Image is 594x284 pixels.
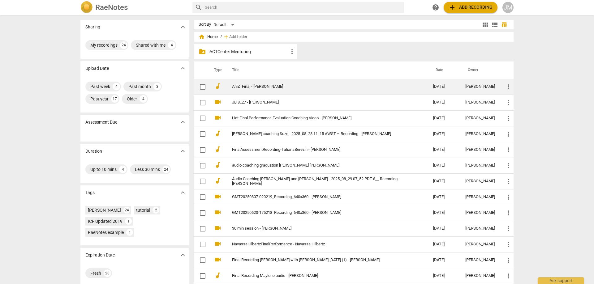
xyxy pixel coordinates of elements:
[465,179,495,184] div: [PERSON_NAME]
[179,189,187,196] span: expand_more
[449,4,456,11] span: add
[232,273,411,278] a: Final Recording Maylene audio - [PERSON_NAME]
[432,4,439,11] span: help
[88,207,121,213] div: [PERSON_NAME]
[209,49,288,55] p: iACTCenter Mentoring
[465,84,495,89] div: [PERSON_NAME]
[85,252,115,258] p: Expiration Date
[178,117,187,127] button: Show more
[428,158,460,173] td: [DATE]
[465,273,495,278] div: [PERSON_NAME]
[90,83,110,90] div: Past week
[465,147,495,152] div: [PERSON_NAME]
[482,21,489,28] span: view_module
[214,177,222,184] span: audiotrack
[214,130,222,137] span: audiotrack
[199,48,206,55] span: folder_shared
[85,65,109,72] p: Upload Date
[428,142,460,158] td: [DATE]
[128,83,151,90] div: Past month
[505,241,512,248] span: more_vert
[465,258,495,262] div: [PERSON_NAME]
[88,229,124,235] div: RaeNotes example
[428,95,460,110] td: [DATE]
[428,110,460,126] td: [DATE]
[90,42,118,48] div: My recordings
[85,148,102,155] p: Duration
[225,61,428,79] th: Title
[199,22,211,27] div: Sort By
[199,34,218,40] span: Home
[136,207,150,213] div: tutorial
[153,83,161,90] div: 3
[214,83,222,90] span: audiotrack
[465,100,495,105] div: [PERSON_NAME]
[179,147,187,155] span: expand_more
[90,270,101,276] div: Fresh
[428,126,460,142] td: [DATE]
[126,229,133,236] div: 1
[465,163,495,168] div: [PERSON_NAME]
[428,205,460,221] td: [DATE]
[179,65,187,72] span: expand_more
[95,3,128,12] h2: RaeNotes
[214,161,222,169] span: audiotrack
[465,210,495,215] div: [PERSON_NAME]
[444,2,497,13] button: Upload
[214,240,222,248] span: videocam
[430,2,441,13] a: Help
[502,2,514,13] button: JM
[178,64,187,73] button: Show more
[449,4,493,11] span: Add recording
[490,20,499,29] button: List view
[428,189,460,205] td: [DATE]
[232,226,411,231] a: 30 min session - [PERSON_NAME]
[505,99,512,106] span: more_vert
[288,48,296,55] span: more_vert
[125,218,132,225] div: 1
[465,195,495,199] div: [PERSON_NAME]
[491,21,498,28] span: view_list
[232,147,411,152] a: FinalAssessmentRecording-TatianaBerezin - [PERSON_NAME]
[505,146,512,154] span: more_vert
[136,42,166,48] div: Shared with me
[85,189,95,196] p: Tags
[232,116,411,121] a: Liat Final Performance Evaluation Coaching Video - [PERSON_NAME]
[179,118,187,126] span: expand_more
[205,2,402,12] input: Search
[505,256,512,264] span: more_vert
[465,226,495,231] div: [PERSON_NAME]
[199,34,205,40] span: home
[428,79,460,95] td: [DATE]
[135,166,160,172] div: Less 30 mins
[214,224,222,232] span: videocam
[178,146,187,156] button: Show more
[428,173,460,189] td: [DATE]
[209,61,225,79] th: Type
[88,218,123,224] div: ICF Updated 2019
[505,225,512,232] span: more_vert
[80,1,93,14] img: Logo
[505,178,512,185] span: more_vert
[162,166,170,173] div: 24
[460,61,500,79] th: Owner
[113,83,120,90] div: 4
[214,98,222,106] span: videocam
[232,163,411,168] a: audio coaching graduation [PERSON_NAME] [PERSON_NAME]
[465,132,495,136] div: [PERSON_NAME]
[232,84,411,89] a: AniZ_Final - [PERSON_NAME]
[232,100,411,105] a: JB 8_27 - [PERSON_NAME]
[232,132,411,136] a: [PERSON_NAME] coaching Suze - 2025_08_28 11_15 AWST – Recording - [PERSON_NAME]
[428,221,460,236] td: [DATE]
[119,166,127,173] div: 4
[178,22,187,32] button: Show more
[232,177,411,186] a: Audio Coaching [PERSON_NAME] and [PERSON_NAME] - 2025_08_29 07_52 PDT â__ Recording - [PERSON_NAME]
[104,269,111,277] div: 28
[220,35,222,39] span: /
[120,41,127,49] div: 24
[505,209,512,217] span: more_vert
[232,210,411,215] a: GMT20250620-175218_Recording_640x360 - [PERSON_NAME]
[153,207,159,214] div: 2
[178,188,187,197] button: Show more
[213,20,236,30] div: Default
